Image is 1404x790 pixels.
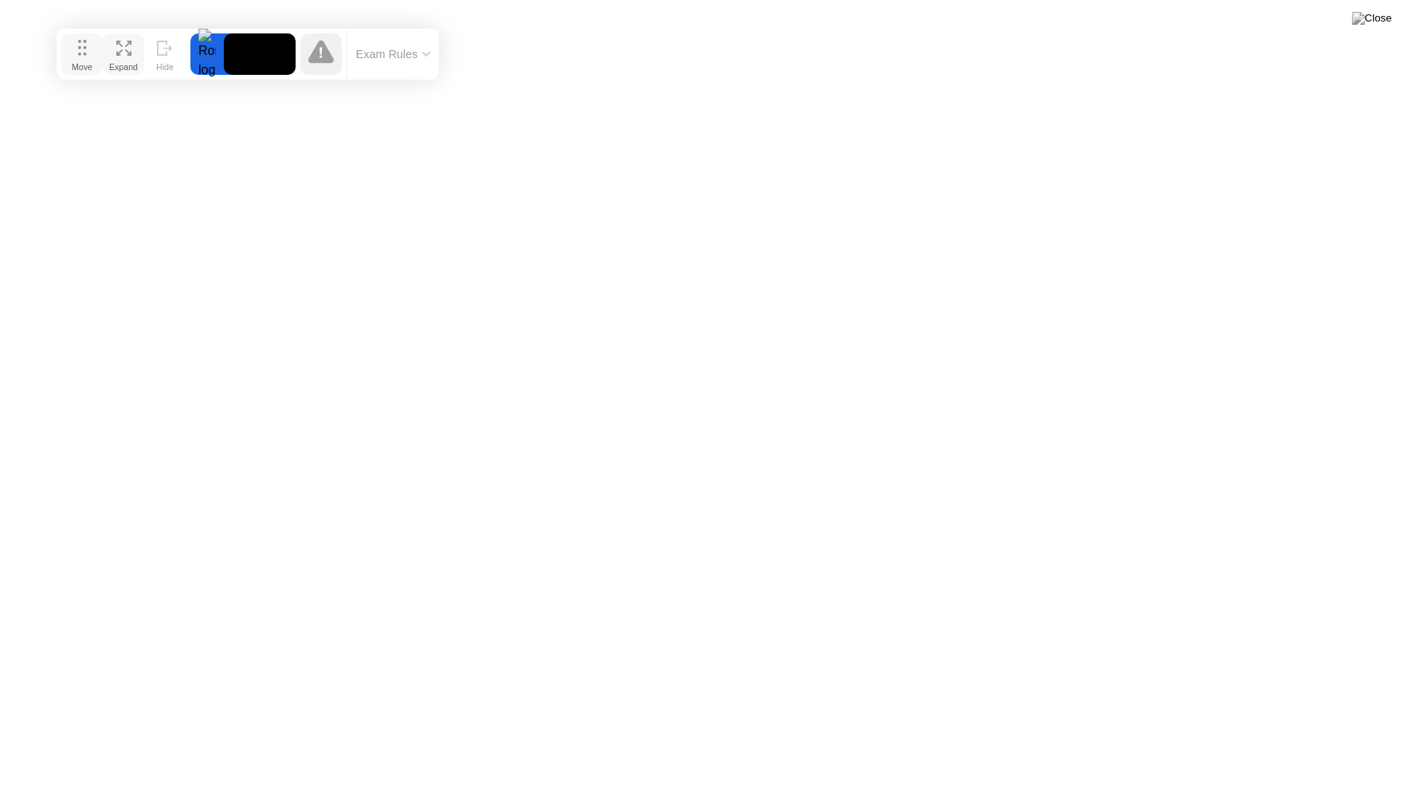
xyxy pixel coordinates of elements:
[351,47,436,61] button: Exam Rules
[103,33,144,75] button: Expand
[109,62,138,72] div: Expand
[72,62,92,72] div: Move
[61,33,103,75] button: Move
[156,62,174,72] div: Hide
[144,33,186,75] button: Hide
